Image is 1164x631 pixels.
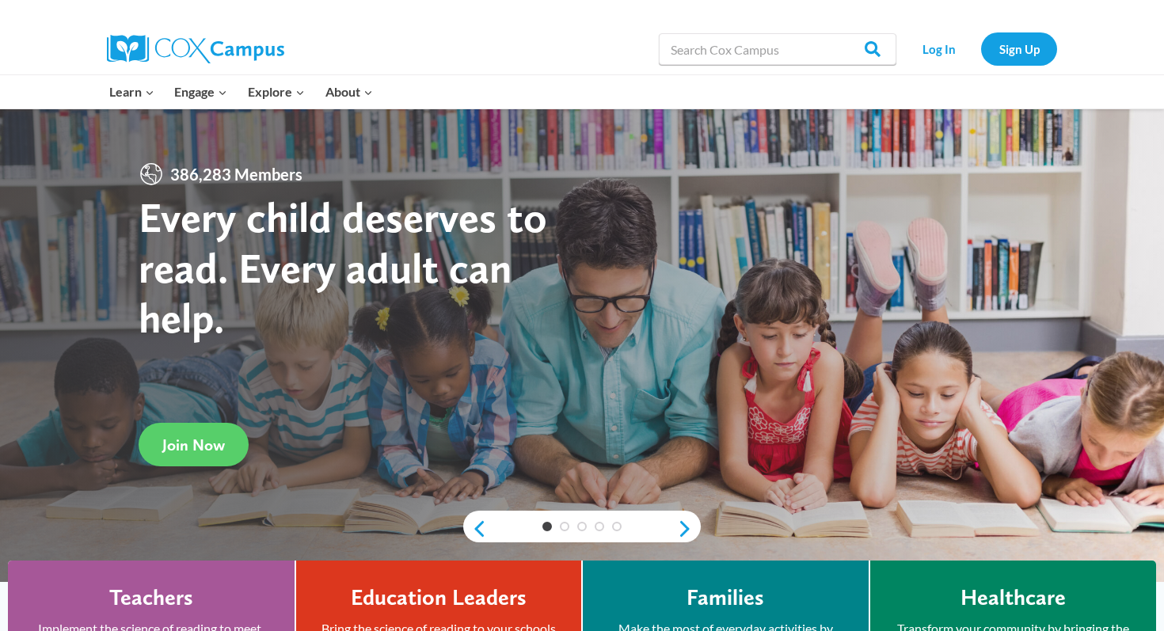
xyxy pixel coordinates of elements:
img: Cox Campus [107,35,284,63]
span: 386,283 Members [164,162,309,187]
h4: Education Leaders [351,584,527,611]
a: 4 [595,522,604,531]
a: 5 [612,522,622,531]
h4: Healthcare [960,584,1066,611]
a: Log In [904,32,973,65]
a: 1 [542,522,552,531]
a: next [677,519,701,538]
a: Sign Up [981,32,1057,65]
a: Join Now [139,423,249,466]
span: About [325,82,373,102]
h4: Teachers [109,584,193,611]
a: 2 [560,522,569,531]
a: previous [463,519,487,538]
span: Learn [109,82,154,102]
nav: Primary Navigation [99,75,382,108]
input: Search Cox Campus [659,33,896,65]
div: content slider buttons [463,513,701,545]
h4: Families [687,584,764,611]
strong: Every child deserves to read. Every adult can help. [139,192,547,343]
span: Explore [248,82,305,102]
span: Join Now [162,435,225,454]
span: Engage [174,82,227,102]
nav: Secondary Navigation [904,32,1057,65]
a: 3 [577,522,587,531]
